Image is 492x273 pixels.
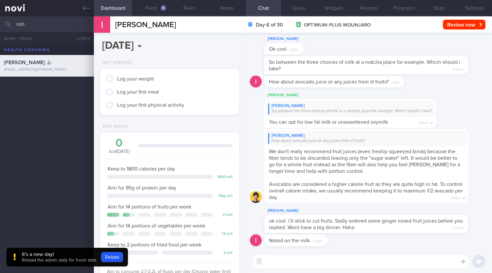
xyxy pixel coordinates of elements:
span: OPTIMUM-PLUS-MOUNJARO [304,22,371,28]
strong: Day 6 of 30 [256,22,283,28]
span: Aim for 95g of protein per day [108,185,176,191]
div: So between the three choices of milk at a matcha place for example. Which should i take? [268,109,432,114]
span: 2:01pm [450,194,461,200]
span: 2:04pm [453,224,464,230]
span: Noted on the milk [269,238,310,243]
span: Aim for 14 portions of fruits per week [108,204,191,209]
span: 12:47pm [452,65,464,72]
span: 1:59pm [418,119,428,125]
div: [PERSON_NAME] [264,35,323,43]
div: [EMAIL_ADDRESS][DOMAIN_NAME] [4,67,90,72]
span: Avocados are considered a higher calorie fruit as they are quite high in fat. To control overall ... [269,182,463,200]
div: How about avocado juice or any juices from sf fruits? [268,138,465,144]
span: Aim for 14 portions of vegetables per week [108,223,205,228]
div: [PERSON_NAME] [264,91,456,99]
div: 5 [161,5,166,11]
span: You can opt for low fat milk or unsweetened soymilk [269,119,388,125]
span: Keep to 1800 calories per day [108,166,175,172]
div: It's a new day! [22,251,96,258]
span: Ok cool [269,46,287,52]
div: 13 left [216,232,233,237]
span: 11:12am [289,46,299,52]
button: Reload [101,252,123,262]
div: [PERSON_NAME] [268,133,465,138]
span: So between the three choices of milk at a matcha place for example. Which should i take? [269,60,460,71]
span: [PERSON_NAME] [4,60,45,65]
span: ok cool. i’ll stick to cut fruits. Sadly ordered some ginger mixed fruit juices before you replie... [269,218,463,230]
span: [PERSON_NAME] [115,21,176,29]
div: 95 g left [216,194,233,199]
span: 2:04pm [312,237,323,244]
span: Keep to 2 portions of fried food per week [108,242,202,247]
span: Reload the admin daily for fresh data [22,258,96,263]
div: 1800 left [216,175,233,180]
span: 1:31pm [391,79,400,85]
button: Chats [68,32,94,45]
div: Get Started [100,61,132,65]
span: We don't really recommend fruit juices (even freshly squeezed kinds) because the fiber tends to b... [269,149,460,174]
div: kcal [DATE] [107,137,132,155]
span: How about avocado juice or any juices from sf fruits? [269,79,389,84]
div: 11 left [216,213,233,218]
div: 0 [107,137,132,149]
div: [PERSON_NAME] [268,103,432,109]
div: 2 left [216,251,233,256]
div: Diet (Daily) [100,124,128,129]
button: Review now [443,20,485,29]
div: [PERSON_NAME] [264,207,488,215]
